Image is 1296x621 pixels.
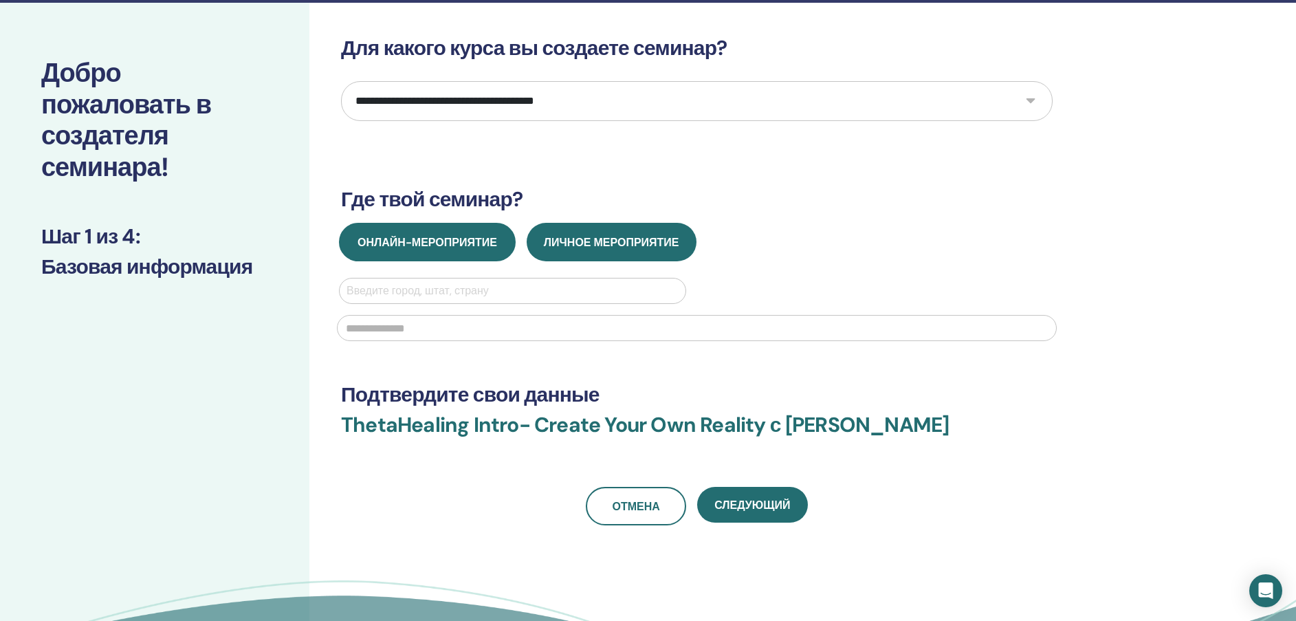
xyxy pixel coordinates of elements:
h3: Шаг 1 из 4 : [41,224,268,249]
a: Отмена [586,487,686,525]
h3: Для какого курса вы создаете семинар? [341,36,1053,61]
h3: ThetaHealing Intro- Create Your Own Reality с [PERSON_NAME] [341,413,1053,454]
button: Следующий [697,487,807,523]
h2: Добро пожаловать в создателя семинара! [41,58,268,183]
button: Личное мероприятие [527,223,696,261]
h3: Где твой семинар? [341,187,1053,212]
div: Open Intercom Messenger [1249,574,1282,607]
span: Отмена [612,499,659,514]
span: Следующий [714,498,790,512]
span: Онлайн-мероприятие [358,235,497,250]
button: Онлайн-мероприятие [339,223,516,261]
h3: Базовая информация [41,254,268,279]
span: Личное мероприятие [544,235,679,250]
h3: Подтвердите свои данные [341,382,1053,407]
